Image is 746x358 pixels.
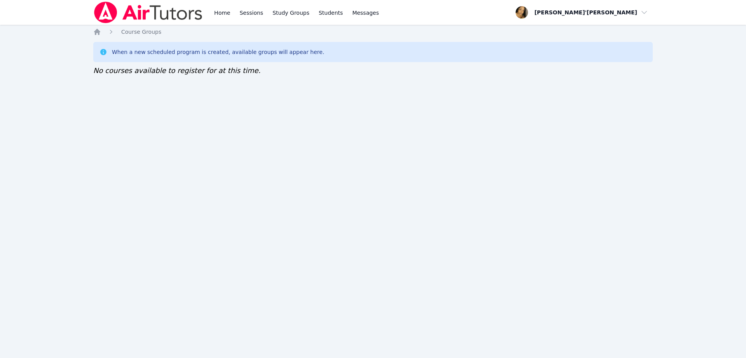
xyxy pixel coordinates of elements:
[121,28,161,36] a: Course Groups
[93,66,261,75] span: No courses available to register for at this time.
[93,2,203,23] img: Air Tutors
[121,29,161,35] span: Course Groups
[112,48,324,56] div: When a new scheduled program is created, available groups will appear here.
[352,9,379,17] span: Messages
[93,28,653,36] nav: Breadcrumb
